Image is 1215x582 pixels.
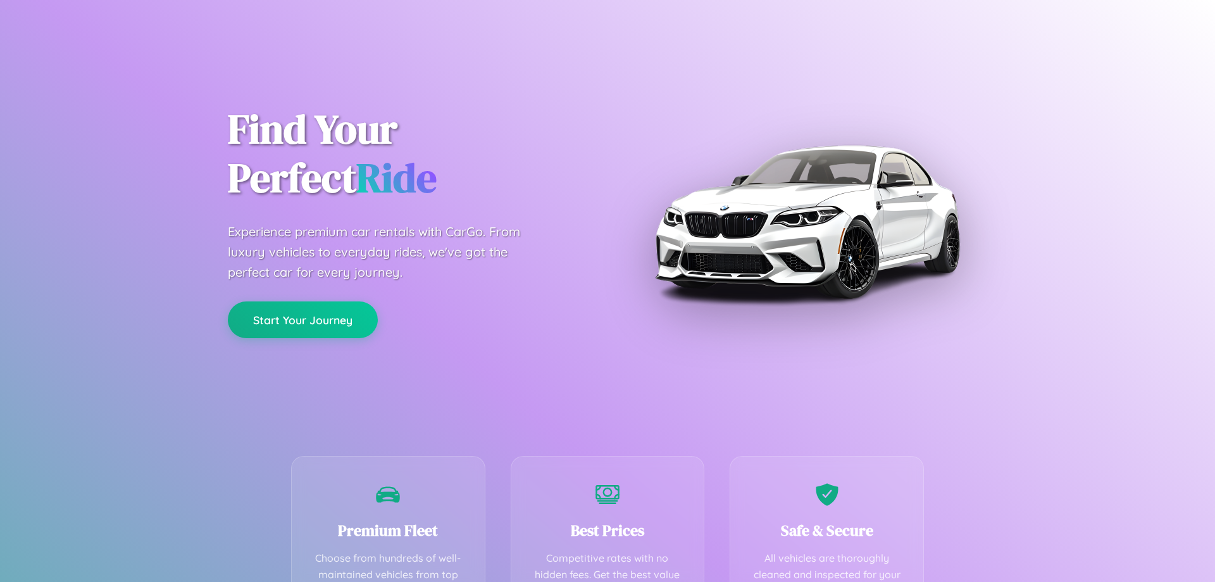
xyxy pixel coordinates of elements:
[530,520,685,541] h3: Best Prices
[228,222,544,282] p: Experience premium car rentals with CarGo. From luxury vehicles to everyday rides, we've got the ...
[749,520,904,541] h3: Safe & Secure
[311,520,466,541] h3: Premium Fleet
[649,63,965,380] img: Premium BMW car rental vehicle
[228,105,589,203] h1: Find Your Perfect
[356,150,437,205] span: Ride
[228,301,378,338] button: Start Your Journey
